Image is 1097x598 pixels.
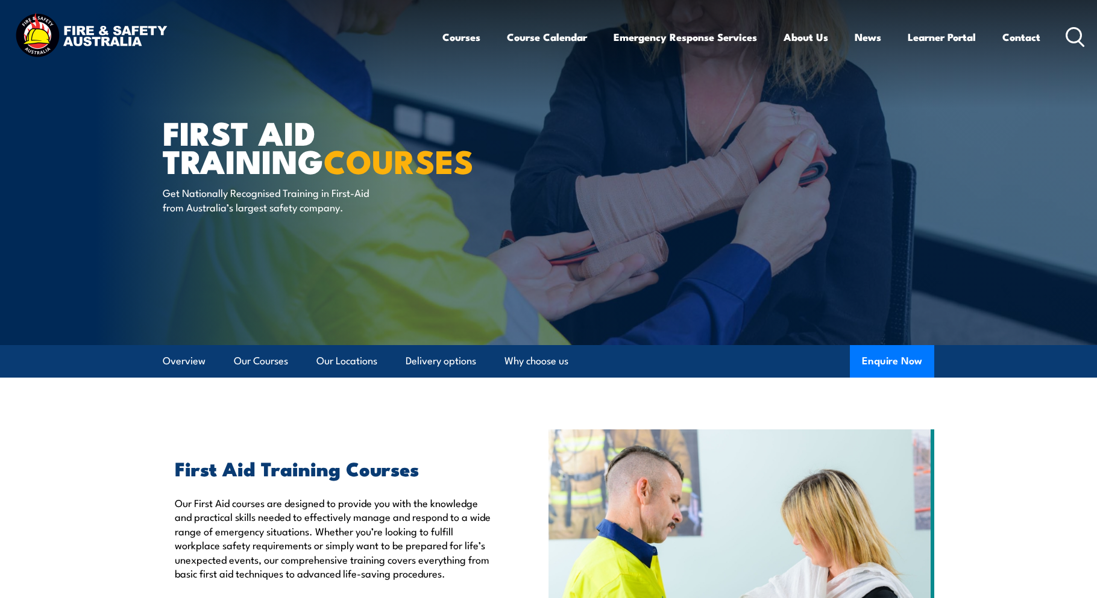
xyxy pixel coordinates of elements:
h2: First Aid Training Courses [175,459,493,476]
a: Learner Portal [908,21,976,53]
a: Courses [442,21,480,53]
a: Delivery options [406,345,476,377]
h1: First Aid Training [163,118,460,174]
a: About Us [784,21,828,53]
a: Our Locations [316,345,377,377]
a: Contact [1002,21,1040,53]
p: Our First Aid courses are designed to provide you with the knowledge and practical skills needed ... [175,496,493,580]
a: Emergency Response Services [614,21,757,53]
a: Our Courses [234,345,288,377]
a: News [855,21,881,53]
a: Course Calendar [507,21,587,53]
p: Get Nationally Recognised Training in First-Aid from Australia’s largest safety company. [163,185,383,214]
strong: COURSES [324,135,474,185]
a: Overview [163,345,206,377]
a: Why choose us [504,345,568,377]
button: Enquire Now [850,345,934,378]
